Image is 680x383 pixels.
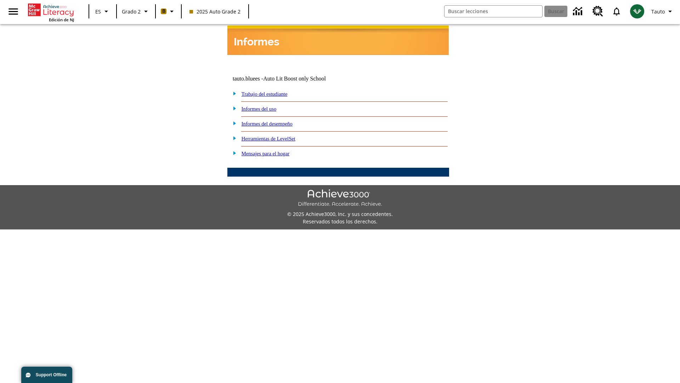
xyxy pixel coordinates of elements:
[242,121,293,127] a: Informes del desempeño
[95,8,101,15] span: ES
[229,120,237,126] img: plus.gif
[162,7,165,16] span: B
[119,5,153,18] button: Grado: Grado 2, Elige un grado
[229,135,237,141] img: plus.gif
[242,91,288,97] a: Trabajo del estudiante
[444,6,542,17] input: Buscar campo
[122,8,141,15] span: Grado 2
[298,189,382,207] img: Achieve3000 Differentiate Accelerate Achieve
[242,106,277,112] a: Informes del uso
[229,105,237,111] img: plus.gif
[607,2,626,21] a: Notificaciones
[648,5,677,18] button: Perfil/Configuración
[626,2,648,21] button: Escoja un nuevo avatar
[227,26,449,55] img: header
[28,2,74,22] div: Portada
[229,150,237,156] img: plus.gif
[588,2,607,21] a: Centro de recursos, Se abrirá en una pestaña nueva.
[21,367,72,383] button: Support Offline
[242,151,290,156] a: Mensajes para el hogar
[91,5,114,18] button: Lenguaje: ES, Selecciona un idioma
[630,4,644,18] img: avatar image
[569,2,588,21] a: Centro de información
[36,372,67,377] span: Support Offline
[49,17,74,22] span: Edición de NJ
[158,5,179,18] button: Boost El color de la clase es anaranjado claro. Cambiar el color de la clase.
[233,76,363,82] td: tauto.bluees -
[263,76,326,82] nobr: Auto Lit Boost only School
[229,90,237,96] img: plus.gif
[651,8,665,15] span: Tauto
[3,1,24,22] button: Abrir el menú lateral
[189,8,240,15] span: 2025 Auto Grade 2
[242,136,295,141] a: Herramientas de LevelSet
